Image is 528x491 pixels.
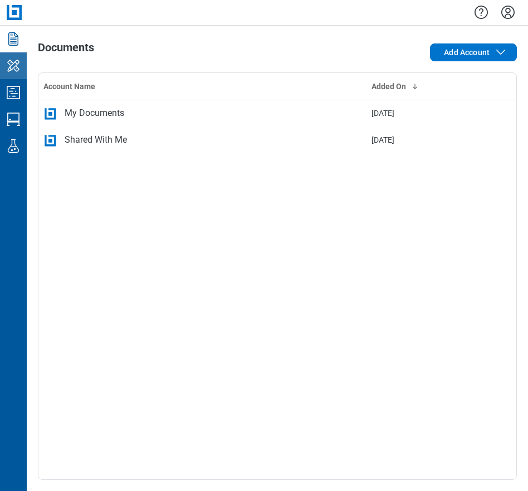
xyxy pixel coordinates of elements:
svg: Documents [4,30,22,48]
div: My Documents [65,106,124,120]
button: Add Account [430,43,517,61]
h1: Documents [38,41,94,59]
td: [DATE] [367,127,462,153]
button: Settings [499,3,517,22]
svg: Labs [4,137,22,155]
span: Add Account [444,47,490,58]
svg: Studio Sessions [4,110,22,128]
td: [DATE] [367,100,462,127]
svg: Studio Projects [4,84,22,101]
div: Account Name [43,81,363,92]
table: bb-data-table [38,73,516,154]
div: Shared With Me [65,133,127,147]
div: Added On [371,81,458,92]
svg: My Workspace [4,57,22,75]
